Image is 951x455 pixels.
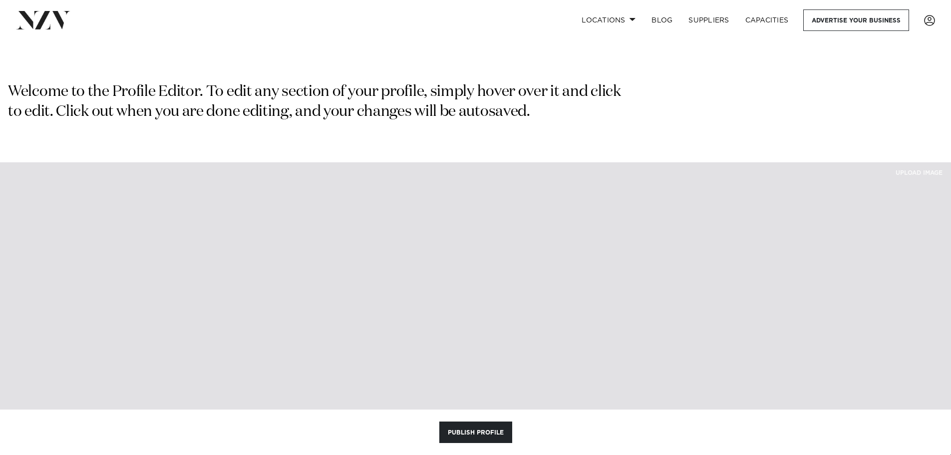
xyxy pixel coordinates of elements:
[887,162,951,184] button: UPLOAD IMAGE
[8,82,625,122] p: Welcome to the Profile Editor. To edit any section of your profile, simply hover over it and clic...
[737,9,797,31] a: Capacities
[803,9,909,31] a: Advertise your business
[680,9,737,31] a: SUPPLIERS
[574,9,643,31] a: Locations
[439,422,512,443] button: Publish Profile
[16,11,70,29] img: nzv-logo.png
[643,9,680,31] a: BLOG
